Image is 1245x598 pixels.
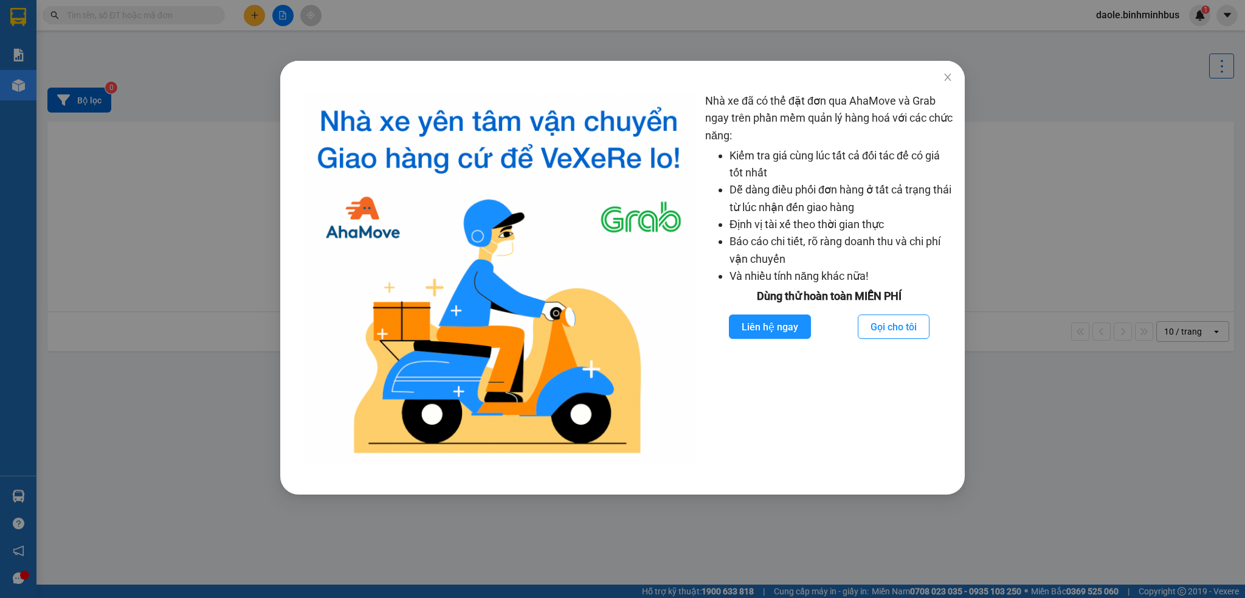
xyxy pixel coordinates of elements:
[729,181,953,216] li: Dễ dàng điều phối đơn hàng ở tất cả trạng thái từ lúc nhận đến giao hàng
[871,319,917,335] span: Gọi cho tôi
[705,288,953,305] div: Dùng thử hoàn toàn MIỄN PHÍ
[302,92,695,464] img: logo
[728,315,810,339] button: Liên hệ ngay
[943,72,953,82] span: close
[729,147,953,182] li: Kiểm tra giá cùng lúc tất cả đối tác để có giá tốt nhất
[741,319,798,335] span: Liên hệ ngay
[729,268,953,285] li: Và nhiều tính năng khác nữa!
[729,216,953,233] li: Định vị tài xế theo thời gian thực
[931,61,965,95] button: Close
[729,233,953,268] li: Báo cáo chi tiết, rõ ràng doanh thu và chi phí vận chuyển
[705,92,953,464] div: Nhà xe đã có thể đặt đơn qua AhaMove và Grab ngay trên phần mềm quản lý hàng hoá với các chức năng:
[858,315,929,339] button: Gọi cho tôi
